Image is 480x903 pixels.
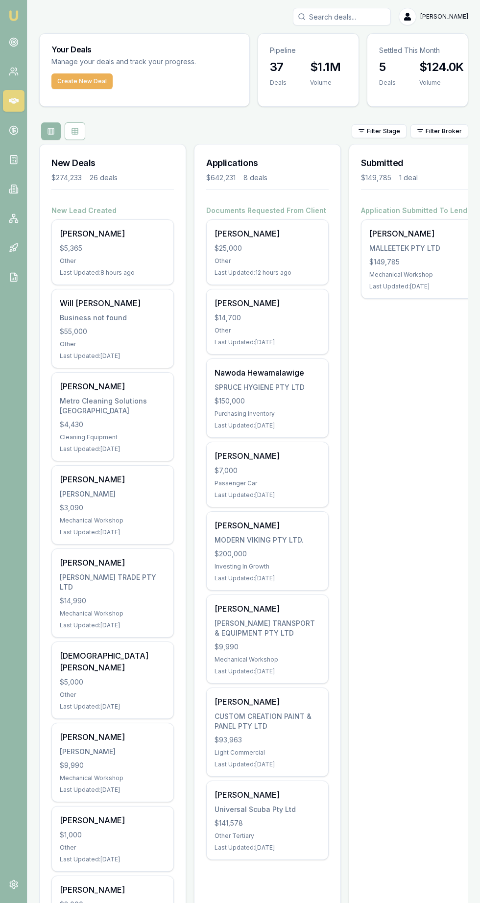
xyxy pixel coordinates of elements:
div: [PERSON_NAME] [215,789,320,801]
div: Mechanical Workshop [60,517,166,524]
div: Last Updated: [DATE] [60,352,166,360]
div: [PERSON_NAME] [215,520,320,531]
div: Light Commercial [215,749,320,757]
div: Other [60,340,166,348]
button: Filter Broker [410,124,468,138]
div: Last Updated: [DATE] [215,574,320,582]
div: Other [215,257,320,265]
div: $1,000 [60,830,166,840]
div: Other Tertiary [215,832,320,840]
div: MALLEETEK PTY LTD [369,243,475,253]
div: $25,000 [215,243,320,253]
div: $14,990 [60,596,166,606]
div: [PERSON_NAME] [215,450,320,462]
div: $93,963 [215,735,320,745]
div: Universal Scuba Pty Ltd [215,805,320,814]
div: Other [60,257,166,265]
h3: $1.1M [310,59,340,75]
div: Last Updated: 8 hours ago [60,269,166,277]
button: Create New Deal [51,73,113,89]
div: $9,990 [215,642,320,652]
div: [PERSON_NAME] [215,228,320,239]
div: $642,231 [206,173,236,183]
div: $274,233 [51,173,82,183]
div: 26 deals [90,173,118,183]
h3: 37 [270,59,287,75]
div: MODERN VIKING PTY LTD. [215,535,320,545]
div: Purchasing Inventory [215,410,320,418]
div: $149,785 [361,173,391,183]
div: Cleaning Equipment [60,433,166,441]
div: Mechanical Workshop [215,656,320,664]
div: $7,000 [215,466,320,475]
div: [PERSON_NAME] [215,297,320,309]
div: Last Updated: 12 hours ago [215,269,320,277]
div: 8 deals [243,173,267,183]
div: SPRUCE HYGIENE PTY LTD [215,382,320,392]
div: [PERSON_NAME] [60,814,166,826]
div: Last Updated: [DATE] [215,667,320,675]
p: Settled This Month [379,46,456,55]
div: [PERSON_NAME] [60,557,166,569]
div: [DEMOGRAPHIC_DATA][PERSON_NAME] [60,650,166,673]
div: [PERSON_NAME] [60,884,166,896]
div: Last Updated: [DATE] [60,703,166,711]
div: $14,700 [215,313,320,323]
h3: Your Deals [51,46,238,53]
div: Mechanical Workshop [369,271,475,279]
div: $150,000 [215,396,320,406]
div: Metro Cleaning Solutions [GEOGRAPHIC_DATA] [60,396,166,416]
div: [PERSON_NAME] [60,380,166,392]
div: Other [60,844,166,852]
span: Filter Stage [367,127,400,135]
div: Nawoda Hewamalawige [215,367,320,379]
div: Last Updated: [DATE] [215,422,320,429]
div: 1 deal [399,173,418,183]
div: $55,000 [60,327,166,336]
div: Last Updated: [DATE] [369,283,475,290]
div: $5,000 [60,677,166,687]
img: emu-icon-u.png [8,10,20,22]
div: [PERSON_NAME] [60,489,166,499]
div: Last Updated: [DATE] [60,786,166,794]
p: Manage your deals and track your progress. [51,56,238,68]
input: Search deals [293,8,391,25]
div: Other [60,691,166,699]
div: Last Updated: [DATE] [215,491,320,499]
div: Will [PERSON_NAME] [60,297,166,309]
div: Business not found [60,313,166,323]
div: Last Updated: [DATE] [60,445,166,453]
div: $3,090 [60,503,166,513]
div: Last Updated: [DATE] [60,621,166,629]
span: Filter Broker [426,127,462,135]
div: Volume [310,79,340,87]
div: [PERSON_NAME] [60,731,166,743]
div: [PERSON_NAME] [215,696,320,708]
div: Last Updated: [DATE] [215,844,320,852]
div: Last Updated: [DATE] [60,855,166,863]
div: CUSTOM CREATION PAINT & PANEL PTY LTD [215,712,320,731]
div: Deals [270,79,287,87]
div: Mechanical Workshop [60,610,166,618]
div: $9,990 [60,760,166,770]
h3: New Deals [51,156,174,170]
div: [PERSON_NAME] [60,474,166,485]
div: Deals [379,79,396,87]
h4: Documents Requested From Client [206,206,329,215]
div: Other [215,327,320,334]
div: $4,430 [60,420,166,429]
div: [PERSON_NAME] [215,603,320,615]
div: $200,000 [215,549,320,559]
div: [PERSON_NAME] [369,228,475,239]
div: Last Updated: [DATE] [215,760,320,768]
div: [PERSON_NAME] TRANSPORT & EQUIPMENT PTY LTD [215,618,320,638]
div: Investing In Growth [215,563,320,570]
div: $141,578 [215,818,320,828]
div: [PERSON_NAME] TRADE PTY LTD [60,572,166,592]
div: Volume [419,79,464,87]
span: [PERSON_NAME] [420,13,468,21]
h3: Applications [206,156,329,170]
div: [PERSON_NAME] [60,747,166,757]
h4: New Lead Created [51,206,174,215]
